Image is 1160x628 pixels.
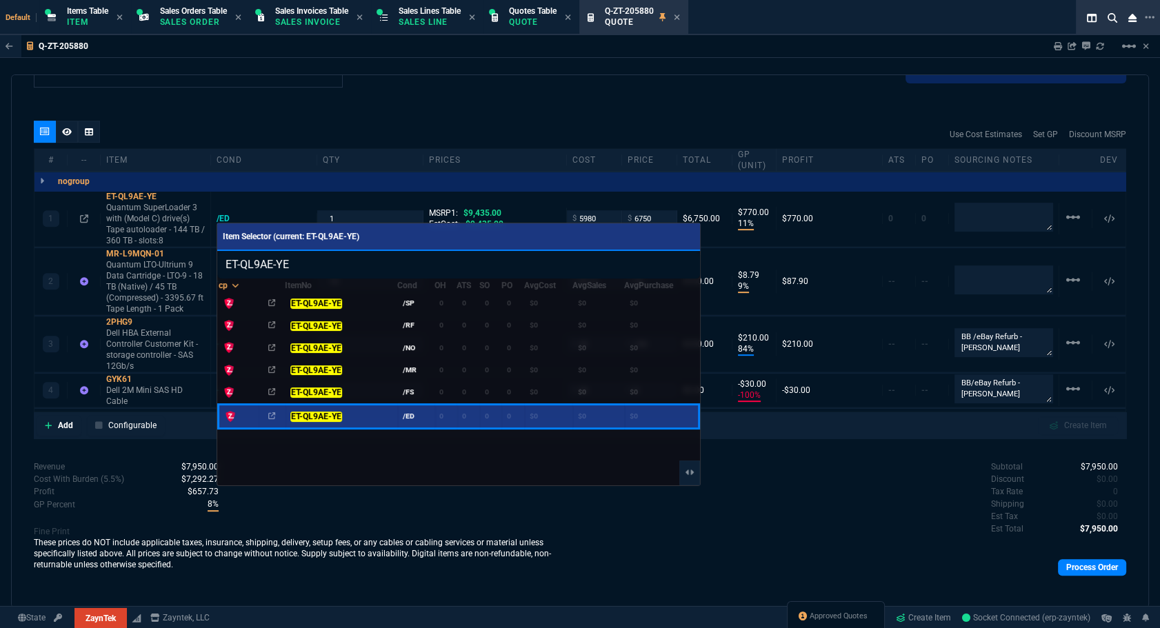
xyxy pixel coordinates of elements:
[268,365,274,374] nx-icon: Open In Opposite Panel
[524,381,573,405] td: $0
[290,365,341,375] mark: ET-QL9AE-YE
[217,251,700,278] input: Search Variants...
[290,343,341,353] mark: ET-QL9AE-YE
[479,358,501,381] td: 0
[572,279,606,292] div: AvgSales
[524,404,573,428] td: $0
[434,404,456,428] td: 0
[290,412,341,421] mark: ET-QL9AE-YE
[290,387,341,397] mark: ET-QL9AE-YE
[268,321,274,330] nx-icon: Open In Opposite Panel
[268,343,274,352] nx-icon: Open In Opposite Panel
[524,336,573,358] td: $0
[572,292,624,314] td: $0
[457,314,479,336] td: 0
[572,336,624,358] td: $0
[501,336,523,358] td: 0
[624,404,699,428] td: $0
[434,381,456,405] td: 0
[479,279,490,292] div: SO
[524,292,573,314] td: $0
[624,381,699,405] td: $0
[268,298,274,307] nx-icon: Open In Opposite Panel
[290,321,341,330] mark: ET-QL9AE-YE
[572,314,624,336] td: $0
[524,314,573,336] td: $0
[457,404,479,428] td: 0
[524,358,573,381] td: $0
[397,279,417,292] div: Cond
[457,358,479,381] td: 0
[524,279,556,292] div: AvgCost
[434,358,456,381] td: 0
[457,336,479,358] td: 0
[434,292,456,314] td: 0
[479,404,501,428] td: 0
[501,381,523,405] td: 0
[223,232,359,241] span: Item Selector (current: ET-QL9AE-YE)
[397,314,434,336] td: /RF
[501,279,512,292] div: PO
[624,336,699,358] td: $0
[479,381,501,405] td: 0
[479,314,501,336] td: 0
[501,404,523,428] td: 0
[572,381,624,405] td: $0
[434,279,445,292] div: OH
[268,412,274,421] nx-icon: Open In Opposite Panel
[397,358,434,381] td: /MR
[624,292,699,314] td: $0
[479,336,501,358] td: 0
[290,298,341,308] mark: ET-QL9AE-YE
[624,314,699,336] td: $0
[457,279,471,292] div: ATS
[457,381,479,405] td: 0
[397,336,434,358] td: /NO
[397,404,434,428] td: /ED
[434,336,456,358] td: 0
[479,292,501,314] td: 0
[501,292,523,314] td: 0
[501,358,523,381] td: 0
[268,387,274,396] nx-icon: Open In Opposite Panel
[397,292,434,314] td: /SP
[624,358,699,381] td: $0
[218,279,227,292] div: cp
[624,279,673,292] div: AvgPurchase
[572,358,624,381] td: $0
[285,279,312,292] div: ItemNo
[434,314,456,336] td: 0
[572,404,624,428] td: $0
[501,314,523,336] td: 0
[397,381,434,405] td: /FS
[457,292,479,314] td: 0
